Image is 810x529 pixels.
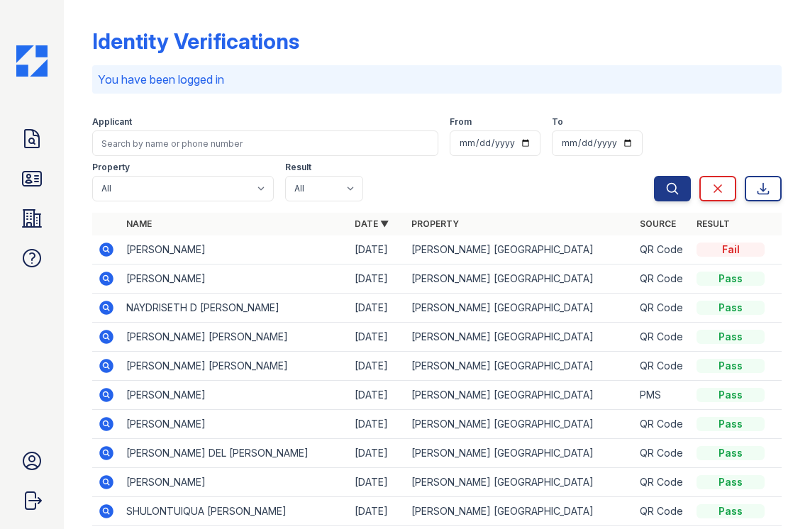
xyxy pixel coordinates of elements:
[634,497,691,526] td: QR Code
[349,439,406,468] td: [DATE]
[406,264,634,294] td: [PERSON_NAME] [GEOGRAPHIC_DATA]
[355,218,389,229] a: Date ▼
[121,497,349,526] td: SHULONTUIQUA [PERSON_NAME]
[349,235,406,264] td: [DATE]
[697,388,765,402] div: Pass
[634,323,691,352] td: QR Code
[634,381,691,410] td: PMS
[92,116,132,128] label: Applicant
[121,352,349,381] td: [PERSON_NAME] [PERSON_NAME]
[406,439,634,468] td: [PERSON_NAME] [GEOGRAPHIC_DATA]
[697,330,765,344] div: Pass
[92,130,439,156] input: Search by name or phone number
[697,417,765,431] div: Pass
[634,264,691,294] td: QR Code
[92,162,130,173] label: Property
[697,301,765,315] div: Pass
[406,294,634,323] td: [PERSON_NAME] [GEOGRAPHIC_DATA]
[349,352,406,381] td: [DATE]
[121,410,349,439] td: [PERSON_NAME]
[121,439,349,468] td: [PERSON_NAME] DEL [PERSON_NAME]
[349,497,406,526] td: [DATE]
[126,218,152,229] a: Name
[349,294,406,323] td: [DATE]
[349,381,406,410] td: [DATE]
[634,294,691,323] td: QR Code
[406,381,634,410] td: [PERSON_NAME] [GEOGRAPHIC_DATA]
[121,264,349,294] td: [PERSON_NAME]
[121,468,349,497] td: [PERSON_NAME]
[634,352,691,381] td: QR Code
[697,218,730,229] a: Result
[634,439,691,468] td: QR Code
[411,218,459,229] a: Property
[406,323,634,352] td: [PERSON_NAME] [GEOGRAPHIC_DATA]
[406,497,634,526] td: [PERSON_NAME] [GEOGRAPHIC_DATA]
[349,410,406,439] td: [DATE]
[552,116,563,128] label: To
[98,71,777,88] p: You have been logged in
[349,264,406,294] td: [DATE]
[16,45,48,77] img: CE_Icon_Blue-c292c112584629df590d857e76928e9f676e5b41ef8f769ba2f05ee15b207248.png
[406,352,634,381] td: [PERSON_NAME] [GEOGRAPHIC_DATA]
[121,294,349,323] td: NAYDRISETH D [PERSON_NAME]
[285,162,311,173] label: Result
[697,272,765,286] div: Pass
[640,218,676,229] a: Source
[121,381,349,410] td: [PERSON_NAME]
[349,323,406,352] td: [DATE]
[406,468,634,497] td: [PERSON_NAME] [GEOGRAPHIC_DATA]
[349,468,406,497] td: [DATE]
[697,359,765,373] div: Pass
[634,235,691,264] td: QR Code
[121,235,349,264] td: [PERSON_NAME]
[634,410,691,439] td: QR Code
[634,468,691,497] td: QR Code
[121,323,349,352] td: [PERSON_NAME] [PERSON_NAME]
[92,28,299,54] div: Identity Verifications
[697,475,765,489] div: Pass
[697,446,765,460] div: Pass
[697,504,765,518] div: Pass
[697,243,765,257] div: Fail
[406,410,634,439] td: [PERSON_NAME] [GEOGRAPHIC_DATA]
[406,235,634,264] td: [PERSON_NAME] [GEOGRAPHIC_DATA]
[450,116,472,128] label: From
